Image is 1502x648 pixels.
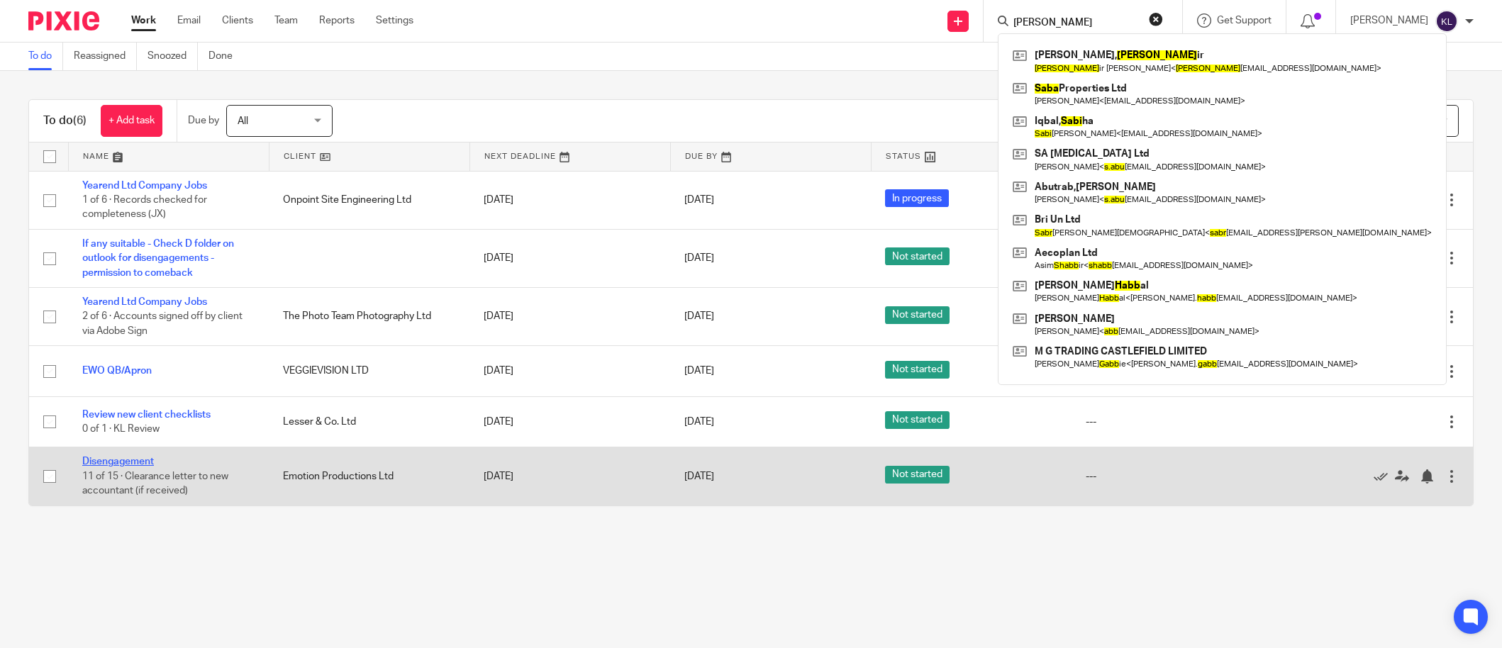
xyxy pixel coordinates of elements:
a: Work [131,13,156,28]
img: Pixie [28,11,99,30]
a: Team [274,13,298,28]
button: Clear [1149,12,1163,26]
a: Yearend Ltd Company Jobs [82,181,207,191]
td: Emotion Productions Ltd [269,447,469,505]
a: Settings [376,13,413,28]
a: Reports [319,13,355,28]
span: (6) [73,115,87,126]
p: [PERSON_NAME] [1350,13,1428,28]
a: Mark as done [1374,469,1395,484]
td: [DATE] [469,447,670,505]
span: [DATE] [684,253,714,263]
span: 2 of 6 · Accounts signed off by client via Adobe Sign [82,311,243,336]
span: Not started [885,411,950,429]
a: Disengagement [82,457,154,467]
td: [DATE] [469,229,670,287]
td: Lesser & Co. Ltd [269,396,469,447]
a: EWO QB/Apron [82,366,152,376]
td: [DATE] [469,396,670,447]
span: [DATE] [684,417,714,427]
p: Due by [188,113,219,128]
input: Search [1012,17,1140,30]
span: 11 of 15 · Clearance letter to new accountant (if received) [82,471,228,496]
span: Not started [885,306,950,324]
a: Reassigned [74,43,137,70]
a: If any suitable - Check D folder on outlook for disengagements - permission to comeback [82,239,234,278]
span: In progress [885,189,949,207]
span: [DATE] [684,312,714,322]
td: [DATE] [469,346,670,396]
h1: To do [43,113,87,128]
td: The Photo Team Photography Ltd [269,287,469,345]
span: Get Support [1217,16,1272,26]
td: Onpoint Site Engineering Ltd [269,171,469,229]
div: --- [1086,469,1258,484]
a: Clients [222,13,253,28]
td: VEGGIEVISION LTD [269,346,469,396]
a: Review new client checklists [82,410,211,420]
div: --- [1086,415,1258,429]
span: [DATE] [684,367,714,376]
img: svg%3E [1435,10,1458,33]
a: Done [208,43,243,70]
a: To do [28,43,63,70]
a: Email [177,13,201,28]
span: Not started [885,361,950,379]
span: [DATE] [684,471,714,481]
a: Yearend Ltd Company Jobs [82,297,207,307]
td: [DATE] [469,287,670,345]
a: + Add task [101,105,162,137]
a: Snoozed [148,43,198,70]
span: All [238,116,248,126]
span: [DATE] [684,195,714,205]
span: 0 of 1 · KL Review [82,424,160,434]
span: Not started [885,466,950,484]
span: Not started [885,247,950,265]
td: [DATE] [469,171,670,229]
span: 1 of 6 · Records checked for completeness (JX) [82,195,207,220]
